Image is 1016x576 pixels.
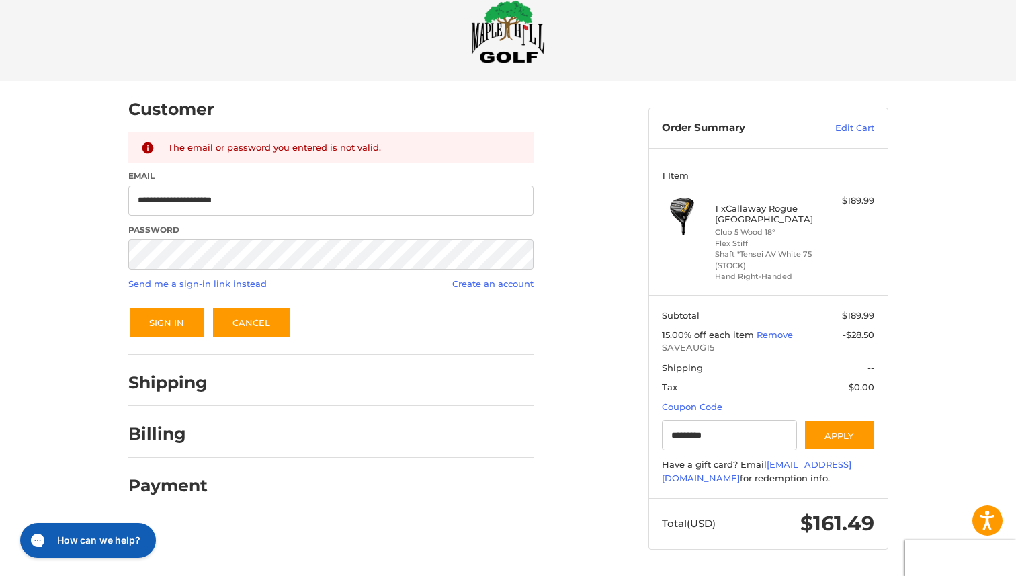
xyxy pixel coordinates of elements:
h2: Billing [128,423,207,444]
h4: 1 x Callaway Rogue [GEOGRAPHIC_DATA] [715,203,818,225]
span: -$28.50 [843,329,874,340]
h2: Customer [128,99,214,120]
div: Have a gift card? Email for redemption info. [662,458,874,485]
a: Coupon Code [662,401,722,412]
a: Remove [757,329,793,340]
span: Tax [662,382,677,393]
a: Edit Cart [806,122,874,135]
button: Apply [804,420,875,450]
h3: 1 Item [662,170,874,181]
button: Sign In [128,307,206,338]
label: Password [128,224,534,236]
input: Gift Certificate or Coupon Code [662,420,797,450]
li: Hand Right-Handed [715,271,818,282]
h3: Order Summary [662,122,806,135]
label: Email [128,170,534,182]
h2: Payment [128,475,208,496]
iframe: Gorgias live chat messenger [13,518,160,563]
span: Total (USD) [662,517,716,530]
span: $161.49 [800,511,874,536]
a: Send me a sign-in link instead [128,278,267,289]
a: Create an account [452,278,534,289]
iframe: Google Customer Reviews [905,540,1016,576]
span: -- [867,362,874,373]
div: The email or password you entered is not valid. [168,141,521,155]
h2: Shipping [128,372,208,393]
div: $189.99 [821,194,874,208]
span: Subtotal [662,310,700,321]
a: [EMAIL_ADDRESS][DOMAIN_NAME] [662,459,851,483]
span: $189.99 [842,310,874,321]
li: Shaft *Tensei AV White 75 (STOCK) [715,249,818,271]
span: Shipping [662,362,703,373]
span: SAVEAUG15 [662,341,874,355]
span: 15.00% off each item [662,329,757,340]
span: $0.00 [849,382,874,393]
a: Cancel [212,307,292,338]
li: Club 5 Wood 18° [715,227,818,238]
li: Flex Stiff [715,238,818,249]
